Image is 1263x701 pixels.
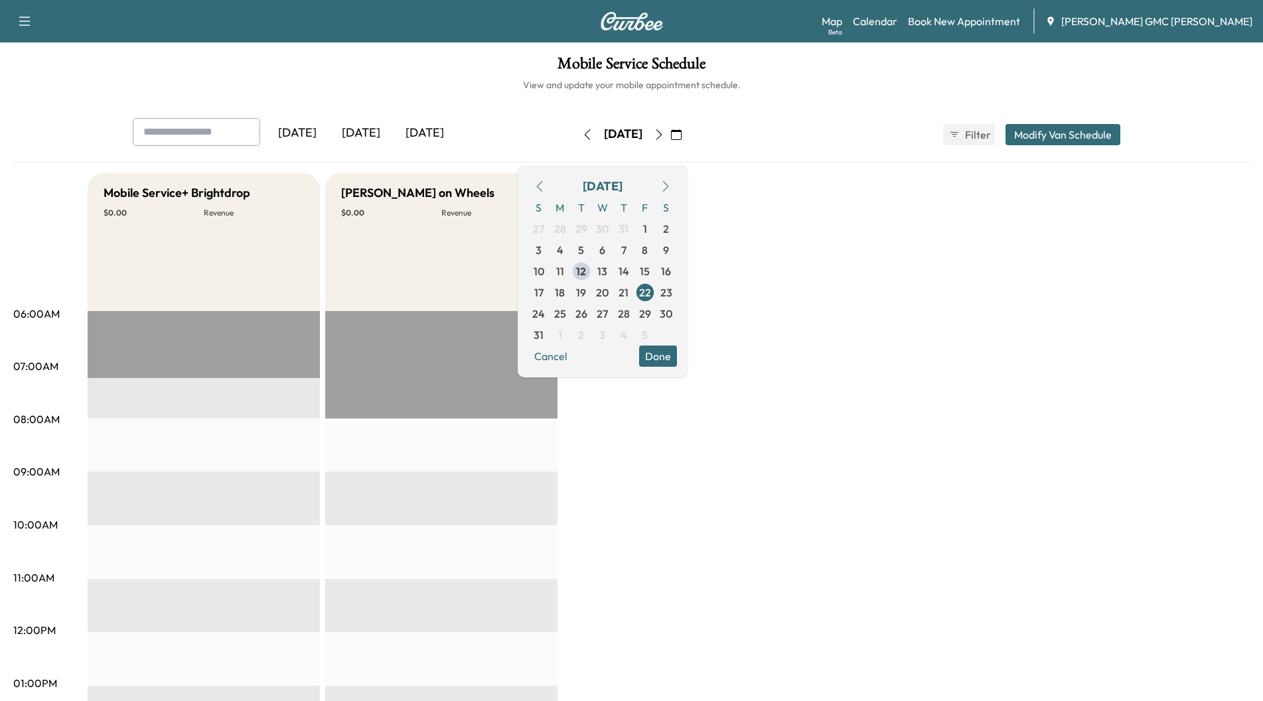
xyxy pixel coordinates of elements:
[13,517,58,533] p: 10:00AM
[943,124,995,145] button: Filter
[642,327,648,343] span: 5
[908,13,1020,29] a: Book New Appointment
[663,242,669,258] span: 9
[554,306,566,322] span: 25
[341,208,441,218] p: $ 0.00
[13,464,60,479] p: 09:00AM
[828,27,842,37] div: Beta
[557,242,563,258] span: 4
[13,56,1250,78] h1: Mobile Service Schedule
[822,13,842,29] a: MapBeta
[639,346,677,367] button: Done
[329,118,393,149] div: [DATE]
[600,12,664,31] img: Curbee Logo
[621,242,627,258] span: 7
[592,197,613,218] span: W
[534,285,544,300] span: 17
[204,208,304,218] p: Revenue
[596,285,609,300] span: 20
[853,13,897,29] a: Calendar
[532,306,545,322] span: 24
[554,221,566,237] span: 28
[555,285,565,300] span: 18
[265,118,329,149] div: [DATE]
[578,242,584,258] span: 5
[575,306,587,322] span: 26
[550,197,571,218] span: M
[578,327,584,343] span: 2
[576,285,586,300] span: 19
[661,263,671,279] span: 16
[528,197,550,218] span: S
[599,327,605,343] span: 3
[534,327,544,343] span: 31
[341,184,494,202] h5: [PERSON_NAME] on Wheels
[597,306,608,322] span: 27
[642,242,648,258] span: 8
[965,127,989,143] span: Filter
[619,263,629,279] span: 14
[634,197,656,218] span: F
[558,327,562,343] span: 1
[639,285,651,300] span: 22
[13,675,57,691] p: 01:00PM
[13,78,1250,92] h6: View and update your mobile appointment schedule.
[576,263,586,279] span: 12
[104,184,250,202] h5: Mobile Service+ Brightdrop
[556,263,564,279] span: 11
[604,126,642,143] div: [DATE]
[13,358,58,374] p: 07:00AM
[639,306,651,322] span: 29
[656,197,677,218] span: S
[619,221,629,237] span: 31
[575,221,587,237] span: 29
[393,118,457,149] div: [DATE]
[441,208,542,218] p: Revenue
[619,285,629,300] span: 21
[1061,13,1252,29] span: [PERSON_NAME] GMC [PERSON_NAME]
[643,221,647,237] span: 1
[663,221,669,237] span: 2
[1005,124,1120,145] button: Modify Van Schedule
[621,327,627,343] span: 4
[13,306,60,322] p: 06:00AM
[640,263,650,279] span: 15
[597,263,607,279] span: 13
[618,306,630,322] span: 28
[571,197,592,218] span: T
[104,208,204,218] p: $ 0.00
[613,197,634,218] span: T
[536,242,542,258] span: 3
[534,263,544,279] span: 10
[13,411,60,427] p: 08:00AM
[660,285,672,300] span: 23
[13,570,54,586] p: 11:00AM
[660,306,672,322] span: 30
[596,221,609,237] span: 30
[13,622,56,638] p: 12:00PM
[533,221,544,237] span: 27
[599,242,605,258] span: 6
[583,177,623,196] div: [DATE]
[528,346,573,367] button: Cancel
